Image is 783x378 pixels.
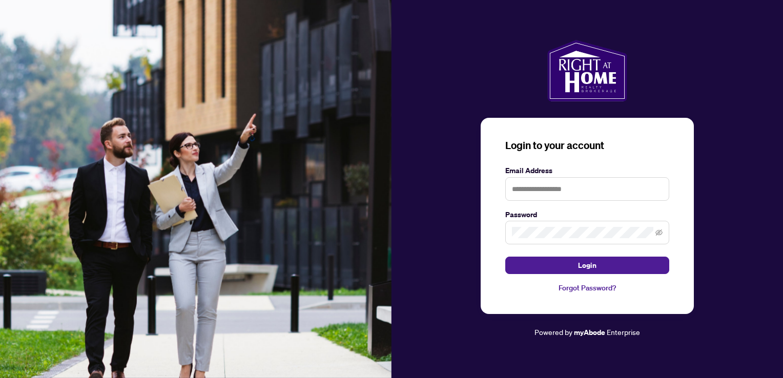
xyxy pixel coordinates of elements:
img: ma-logo [547,40,627,101]
span: Enterprise [607,327,640,337]
h3: Login to your account [505,138,669,153]
a: myAbode [574,327,605,338]
label: Password [505,209,669,220]
span: eye-invisible [655,229,663,236]
span: Powered by [534,327,572,337]
span: Login [578,257,596,274]
label: Email Address [505,165,669,176]
a: Forgot Password? [505,282,669,293]
button: Login [505,257,669,274]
